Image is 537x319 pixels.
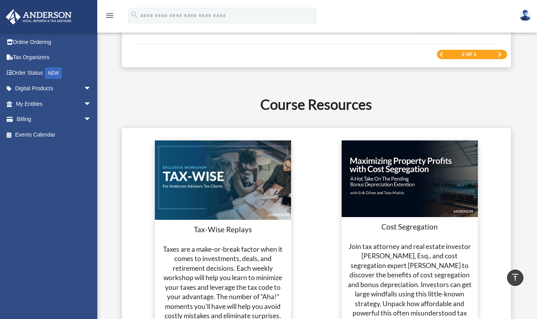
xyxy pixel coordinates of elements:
[5,96,103,112] a: My Entitiesarrow_drop_down
[160,224,286,235] h3: Tax-Wise Replays
[342,140,478,217] img: cost-seg-update.jpg
[5,81,103,96] a: Digital Productsarrow_drop_down
[507,270,523,286] a: vertical_align_top
[5,50,103,65] a: Tax Organizers
[346,222,473,232] h3: Cost Segregation
[105,11,114,20] i: menu
[84,81,99,97] span: arrow_drop_down
[519,10,531,21] img: User Pic
[130,11,139,19] i: search
[5,127,103,142] a: Events Calendar
[105,14,114,20] a: menu
[462,52,476,57] span: 2 of 3
[84,96,99,112] span: arrow_drop_down
[45,67,62,79] div: NEW
[5,34,103,50] a: Online Ordering
[5,65,103,81] a: Order StatusNEW
[84,112,99,128] span: arrow_drop_down
[4,9,74,25] img: Anderson Advisors Platinum Portal
[511,273,520,282] i: vertical_align_top
[439,52,444,57] a: Previous Page
[497,52,502,57] a: Next Page
[110,95,523,114] h2: Course Resources
[5,112,103,127] a: Billingarrow_drop_down
[155,140,291,220] img: taxwise-replay.png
